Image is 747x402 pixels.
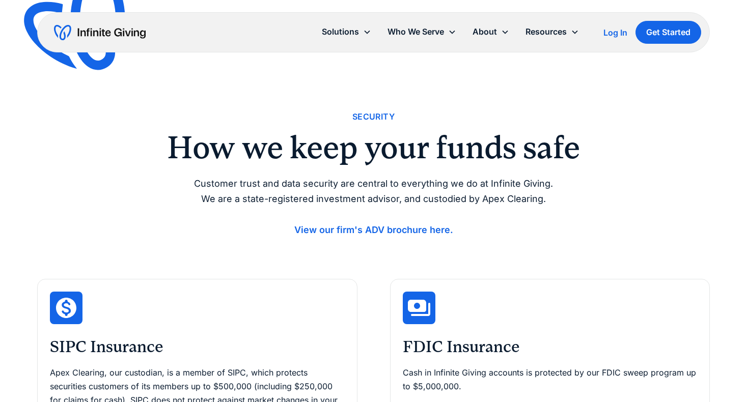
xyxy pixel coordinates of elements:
[603,26,627,39] a: Log In
[322,25,359,39] div: Solutions
[314,21,379,43] div: Solutions
[113,132,634,163] h2: How we keep your funds safe
[50,336,344,358] h3: SIPC Insurance
[54,24,146,41] a: home
[635,21,701,44] a: Get Started
[294,224,453,235] a: View our firm's ADV brochure here.
[403,336,697,358] h3: FDIC Insurance
[113,176,634,238] p: Customer trust and data security are central to everything we do at Infinite Giving. We are a sta...
[464,21,517,43] div: About
[525,25,567,39] div: Resources
[603,28,627,37] div: Log In
[403,366,697,393] p: Cash in Infinite Giving accounts is protected by our FDIC sweep program up to $5,000,000.
[473,25,497,39] div: About
[517,21,587,43] div: Resources
[379,21,464,43] div: Who We Serve
[388,25,444,39] div: Who We Serve
[352,110,395,124] div: Security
